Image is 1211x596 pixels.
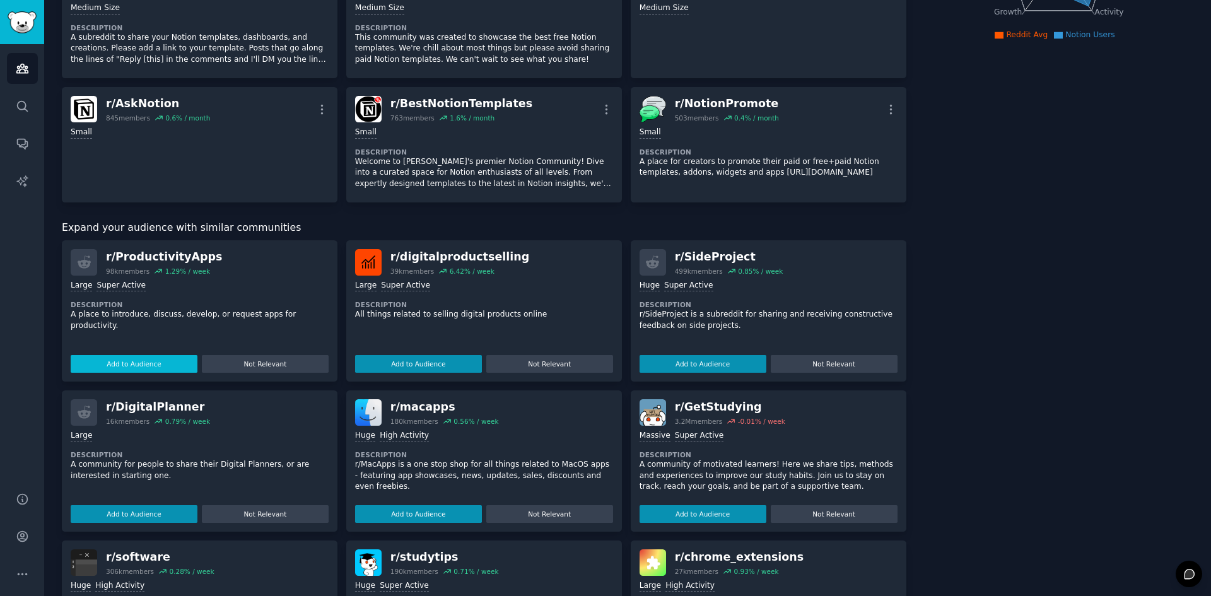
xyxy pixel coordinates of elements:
div: 1.6 % / month [450,114,494,122]
p: r/MacApps is a one stop shop for all things related to MacOS apps - featuring app showcases, news... [355,459,613,493]
dt: Description [355,300,613,309]
dt: Description [71,300,329,309]
div: Medium Size [355,3,404,15]
button: Add to Audience [355,355,482,373]
p: A place to introduce, discuss, develop, or request apps for productivity. [71,309,329,331]
div: 845 members [106,114,150,122]
div: Huge [355,580,375,592]
span: Reddit Avg [1006,30,1048,39]
div: 0.56 % / week [453,417,498,426]
button: Not Relevant [486,505,613,523]
div: r/ studytips [390,549,499,565]
div: 0.28 % / week [169,567,214,576]
a: AskNotionr/AskNotion845members0.6% / monthSmall [62,87,337,202]
div: Medium Size [640,3,689,15]
button: Not Relevant [771,505,898,523]
div: 27k members [675,567,718,576]
button: Add to Audience [355,505,482,523]
div: 499k members [675,267,723,276]
p: r/SideProject is a subreddit for sharing and receiving constructive feedback on side projects. [640,309,898,331]
div: Large [71,430,92,442]
img: digitalproductselling [355,249,382,276]
div: 180k members [390,417,438,426]
div: 0.6 % / month [165,114,210,122]
button: Add to Audience [640,505,766,523]
button: Add to Audience [640,355,766,373]
div: 0.79 % / week [165,417,210,426]
div: 6.42 % / week [450,267,494,276]
dt: Description [640,148,898,156]
div: Massive [640,430,670,442]
div: 1.29 % / week [165,267,210,276]
div: Large [640,580,661,592]
span: Notion Users [1065,30,1114,39]
div: r/ macapps [390,399,499,415]
img: NotionPromote [640,96,666,122]
div: -0.01 % / week [738,417,785,426]
div: r/ BestNotionTemplates [390,96,532,112]
a: BestNotionTemplatesr/BestNotionTemplates763members1.6% / monthSmallDescriptionWelcome to [PERSON_... [346,87,622,202]
img: studytips [355,549,382,576]
div: 190k members [390,567,438,576]
img: GummySearch logo [8,11,37,33]
div: 763 members [390,114,435,122]
div: r/ AskNotion [106,96,210,112]
div: 306k members [106,567,154,576]
dt: Description [71,450,329,459]
div: Small [71,127,92,139]
div: 0.4 % / month [734,114,779,122]
img: software [71,549,97,576]
p: All things related to selling digital products online [355,309,613,320]
div: 0.71 % / week [453,567,498,576]
p: A place for creators to promote their paid or free+paid Notion templates, addons, widgets and app... [640,156,898,178]
p: A subreddit to share your Notion templates, dashboards, and creations. Please add a link to your ... [71,32,329,66]
button: Add to Audience [71,505,197,523]
tspan: Growth [994,8,1022,16]
div: Super Active [380,580,429,592]
tspan: Activity [1094,8,1123,16]
img: GetStudying [640,399,666,426]
p: This community was created to showcase the best free Notion templates. We're chill about most thi... [355,32,613,66]
div: Small [355,127,377,139]
p: A community of motivated learners! Here we share tips, methods and experiences to improve our stu... [640,459,898,493]
div: r/ SideProject [675,249,783,265]
div: Large [71,280,92,292]
div: r/ GetStudying [675,399,785,415]
div: Huge [71,580,91,592]
div: Large [355,280,377,292]
div: Super Active [381,280,430,292]
div: 3.2M members [675,417,723,426]
p: A community for people to share their Digital Planners, or are interested in starting one. [71,459,329,481]
button: Not Relevant [486,355,613,373]
dt: Description [640,300,898,309]
div: High Activity [665,580,715,592]
img: BestNotionTemplates [355,96,382,122]
div: Super Active [664,280,713,292]
div: Small [640,127,661,139]
div: 0.85 % / week [738,267,783,276]
div: r/ DigitalPlanner [106,399,210,415]
div: r/ digitalproductselling [390,249,529,265]
div: Huge [640,280,660,292]
div: High Activity [380,430,429,442]
button: Not Relevant [202,505,329,523]
span: Expand your audience with similar communities [62,220,301,236]
dt: Description [71,23,329,32]
dt: Description [640,450,898,459]
div: Super Active [97,280,146,292]
div: 0.93 % / week [734,567,778,576]
div: Super Active [675,430,724,442]
dt: Description [355,148,613,156]
div: r/ software [106,549,214,565]
dt: Description [355,450,613,459]
div: r/ chrome_extensions [675,549,804,565]
p: Welcome to [PERSON_NAME]'s premier Notion Community! Dive into a curated space for Notion enthusi... [355,156,613,190]
div: Huge [355,430,375,442]
div: 39k members [390,267,434,276]
button: Not Relevant [771,355,898,373]
div: 503 members [675,114,719,122]
dt: Description [355,23,613,32]
div: 98k members [106,267,149,276]
img: AskNotion [71,96,97,122]
div: 16k members [106,417,149,426]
